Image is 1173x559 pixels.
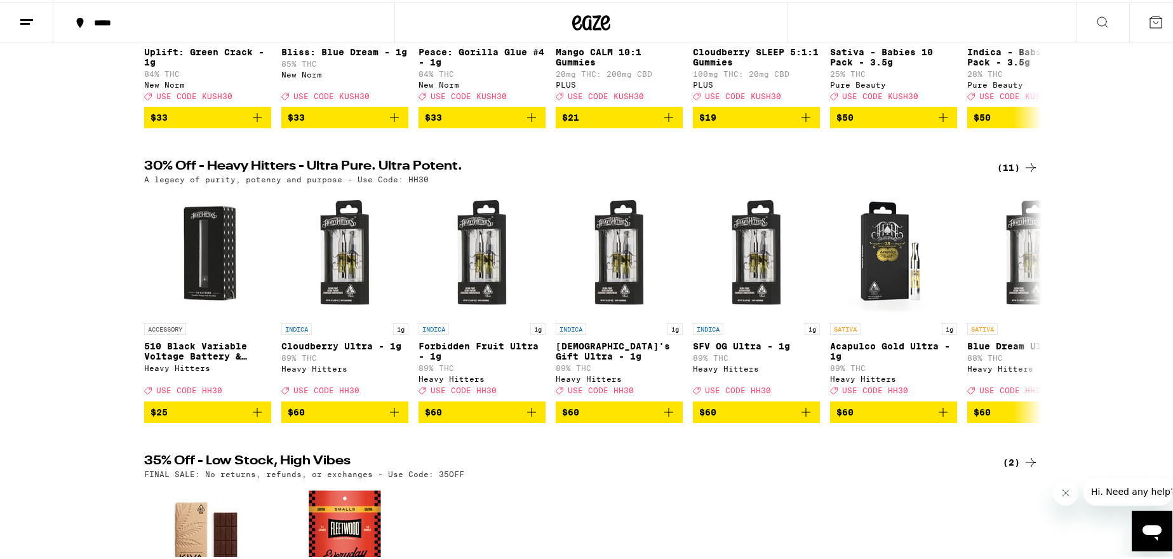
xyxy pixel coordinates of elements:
img: Heavy Hitters - God's Gift Ultra - 1g [556,187,683,314]
span: USE CODE KUSH30 [842,90,918,98]
button: Add to bag [830,399,957,421]
a: Open page for 510 Black Variable Voltage Battery & Charger from Heavy Hitters [144,187,271,398]
button: Add to bag [144,399,271,421]
span: $33 [425,110,442,120]
p: Acapulco Gold Ultra - 1g [830,339,957,359]
div: Heavy Hitters [556,372,683,381]
iframe: Close message [1053,478,1078,503]
p: 84% THC [144,67,271,76]
a: Open page for Blue Dream Ultra - 1g from Heavy Hitters [967,187,1094,398]
span: USE CODE KUSH30 [705,90,781,98]
span: $60 [836,405,854,415]
span: USE CODE HH30 [705,384,771,393]
p: 1g [530,321,546,332]
span: USE CODE KUSH30 [156,90,232,98]
p: 89% THC [281,351,408,360]
button: Add to bag [693,104,820,126]
button: Add to bag [693,399,820,421]
div: Pure Beauty [967,78,1094,86]
span: USE CODE HH30 [979,384,1045,393]
button: Add to bag [556,104,683,126]
button: Add to bag [967,104,1094,126]
p: Forbidden Fruit Ultra - 1g [419,339,546,359]
img: Heavy Hitters - Acapulco Gold Ultra - 1g [830,187,957,314]
img: Heavy Hitters - SFV OG Ultra - 1g [693,187,820,314]
div: Heavy Hitters [830,372,957,381]
span: $25 [151,405,168,415]
span: $50 [836,110,854,120]
span: $21 [562,110,579,120]
p: 100mg THC: 20mg CBD [693,67,820,76]
p: Peace: Gorilla Glue #4 - 1g [419,44,546,65]
p: [DEMOGRAPHIC_DATA]'s Gift Ultra - 1g [556,339,683,359]
span: USE CODE KUSH30 [568,90,644,98]
div: Heavy Hitters [419,372,546,381]
span: $50 [974,110,991,120]
span: $60 [699,405,716,415]
span: $60 [974,405,991,415]
div: New Norm [419,78,546,86]
a: (11) [997,158,1038,173]
p: Bliss: Blue Dream - 1g [281,44,408,55]
div: Heavy Hitters [281,362,408,370]
span: USE CODE HH30 [568,384,634,393]
p: Sativa - Babies 10 Pack - 3.5g [830,44,957,65]
p: INDICA [693,321,723,332]
a: Open page for Acapulco Gold Ultra - 1g from Heavy Hitters [830,187,957,398]
iframe: Message from company [1083,475,1172,503]
a: Open page for SFV OG Ultra - 1g from Heavy Hitters [693,187,820,398]
p: A legacy of purity, potency and purpose - Use Code: HH30 [144,173,429,181]
span: USE CODE HH30 [431,384,497,393]
span: $60 [562,405,579,415]
p: Cloudberry Ultra - 1g [281,339,408,349]
p: 85% THC [281,57,408,65]
img: Heavy Hitters - 510 Black Variable Voltage Battery & Charger [144,187,271,314]
span: $19 [699,110,716,120]
p: 89% THC [556,361,683,370]
span: $33 [151,110,168,120]
button: Add to bag [556,399,683,421]
p: 28% THC [967,67,1094,76]
span: USE CODE KUSH30 [293,90,370,98]
a: Open page for God's Gift Ultra - 1g from Heavy Hitters [556,187,683,398]
div: Pure Beauty [830,78,957,86]
p: INDICA [419,321,449,332]
p: 84% THC [419,67,546,76]
p: Blue Dream Ultra - 1g [967,339,1094,349]
button: Add to bag [281,399,408,421]
p: 89% THC [830,361,957,370]
p: ACCESSORY [144,321,186,332]
div: New Norm [281,68,408,76]
div: Heavy Hitters [144,361,271,370]
p: 25% THC [830,67,957,76]
span: $33 [288,110,305,120]
button: Add to bag [830,104,957,126]
img: Heavy Hitters - Blue Dream Ultra - 1g [967,187,1094,314]
span: USE CODE KUSH30 [431,90,507,98]
iframe: Button to launch messaging window [1132,508,1172,549]
p: 88% THC [967,351,1094,360]
img: Heavy Hitters - Forbidden Fruit Ultra - 1g [419,187,546,314]
p: 510 Black Variable Voltage Battery & Charger [144,339,271,359]
p: SATIVA [967,321,998,332]
div: New Norm [144,78,271,86]
button: Add to bag [967,399,1094,421]
a: (2) [1003,452,1038,468]
div: PLUS [556,78,683,86]
button: Add to bag [419,399,546,421]
p: 20mg THC: 200mg CBD [556,67,683,76]
p: Uplift: Green Crack - 1g [144,44,271,65]
p: Indica - Babies 10 Pack - 3.5g [967,44,1094,65]
div: Heavy Hitters [967,362,1094,370]
p: FINAL SALE: No returns, refunds, or exchanges - Use Code: 35OFF [144,468,464,476]
span: USE CODE HH30 [842,384,908,393]
span: USE CODE HH30 [156,384,222,393]
a: Open page for Cloudberry Ultra - 1g from Heavy Hitters [281,187,408,398]
span: USE CODE HH30 [293,384,359,393]
p: 89% THC [419,361,546,370]
p: Cloudberry SLEEP 5:1:1 Gummies [693,44,820,65]
span: $60 [425,405,442,415]
p: 1g [805,321,820,332]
